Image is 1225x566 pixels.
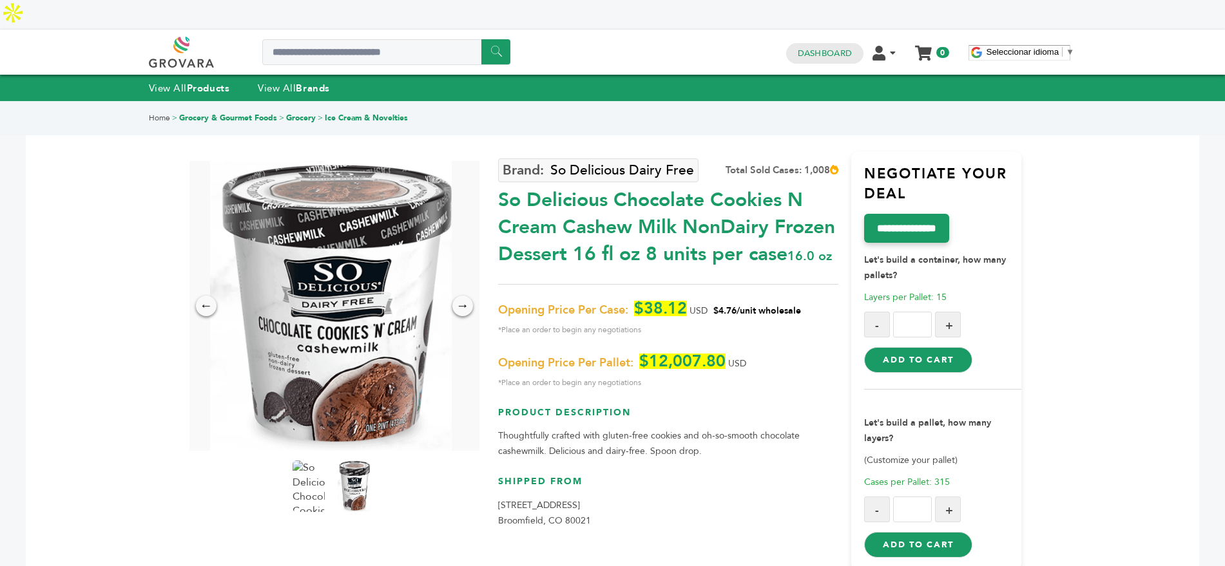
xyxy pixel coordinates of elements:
button: Add to Cart [864,532,972,558]
p: [STREET_ADDRESS] Broomfield, CO 80021 [498,498,838,529]
h3: Product Description [498,406,838,429]
span: $38.12 [634,301,687,316]
div: Total Sold Cases: 1,008 [726,164,838,177]
span: Seleccionar idioma [987,47,1059,57]
span: USD [690,305,708,317]
a: My Cart [916,41,931,55]
a: Grocery & Gourmet Foods [179,113,277,123]
p: Thoughtfully crafted with gluten-free cookies and oh-so-smooth chocolate cashewmilk. Delicious an... [498,428,838,459]
h3: Negotiate Your Deal [864,164,1021,214]
span: > [318,113,323,123]
button: + [935,496,961,522]
span: *Place an order to begin any negotiations [498,322,838,337]
button: Add to Cart [864,347,972,373]
a: Ice Cream & Novelties [325,113,408,123]
span: *Place an order to begin any negotiations [498,375,838,390]
a: Seleccionar idioma​ [987,47,1075,57]
strong: Brands [296,82,329,95]
div: So Delicious Chocolate Cookies N Cream Cashew Milk NonDairy Frozen Dessert 16 fl oz 8 units per case [498,180,838,268]
a: Grocery [286,113,316,123]
img: So Delicious Chocolate Cookies 'N' Cream Cashew Milk Non-Dairy Frozen Dessert 16 fl oz 8 units pe... [210,161,452,451]
span: Layers per Pallet: 15 [864,291,947,303]
span: ▼ [1066,47,1074,57]
a: View AllBrands [258,82,330,95]
span: > [279,113,284,123]
strong: Products [187,82,229,95]
span: > [172,113,177,123]
strong: Let's build a pallet, how many layers? [864,417,991,444]
img: So Delicious Chocolate Cookies 'N' Cream Cashew Milk Non-Dairy Frozen Dessert 16 fl oz 8 units pe... [293,460,325,512]
button: - [864,312,890,337]
span: ​ [1062,47,1063,57]
span: 0 [936,47,949,58]
p: (Customize your pallet) [864,453,1021,468]
button: - [864,496,890,522]
a: View AllProducts [149,82,230,95]
span: Opening Price Per Case: [498,303,628,318]
div: → [452,296,473,316]
h3: Shipped From [498,475,838,498]
span: Cases per Pallet: 315 [864,476,950,488]
span: 16.0 oz [787,247,832,265]
span: Opening Price Per Pallet: [498,355,633,371]
input: Search a product or brand... [262,39,510,65]
span: $12,007.80 [639,354,726,369]
span: $4.76/unit wholesale [713,305,801,317]
div: ← [196,296,217,316]
a: Home [149,113,170,123]
a: Dashboard [798,48,852,59]
button: + [935,312,961,337]
a: So Delicious Dairy Free [498,158,699,182]
strong: Let's build a container, how many pallets? [864,254,1006,281]
img: So Delicious Chocolate Cookies 'N' Cream Cashew Milk Non-Dairy Frozen Dessert 16 fl oz 8 units pe... [338,460,370,512]
span: USD [728,357,746,370]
